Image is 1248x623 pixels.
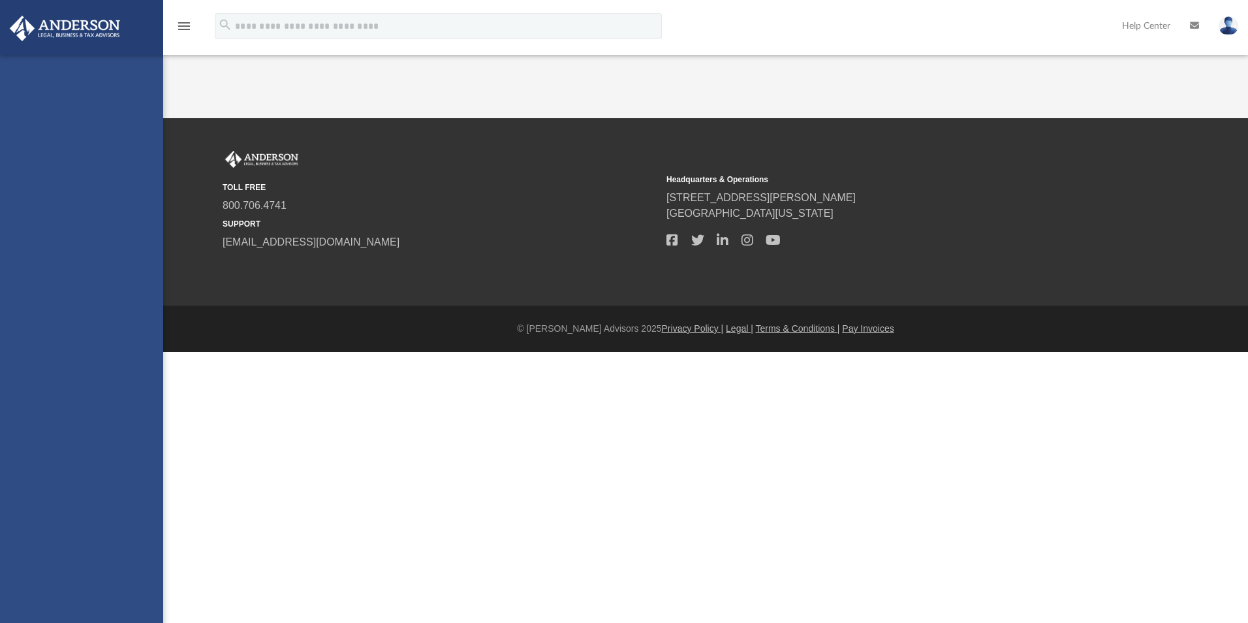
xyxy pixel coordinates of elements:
a: [STREET_ADDRESS][PERSON_NAME] [666,192,856,203]
small: Headquarters & Operations [666,174,1101,185]
img: User Pic [1219,16,1238,35]
img: Anderson Advisors Platinum Portal [223,151,301,168]
a: Pay Invoices [842,323,894,334]
a: menu [176,25,192,34]
a: Terms & Conditions | [756,323,840,334]
small: SUPPORT [223,218,657,230]
i: search [218,18,232,32]
a: 800.706.4741 [223,200,287,211]
i: menu [176,18,192,34]
a: [EMAIL_ADDRESS][DOMAIN_NAME] [223,236,399,248]
a: Privacy Policy | [662,323,724,334]
small: TOLL FREE [223,182,657,193]
a: Legal | [726,323,753,334]
a: [GEOGRAPHIC_DATA][US_STATE] [666,208,834,219]
img: Anderson Advisors Platinum Portal [6,16,124,41]
div: © [PERSON_NAME] Advisors 2025 [163,322,1248,336]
